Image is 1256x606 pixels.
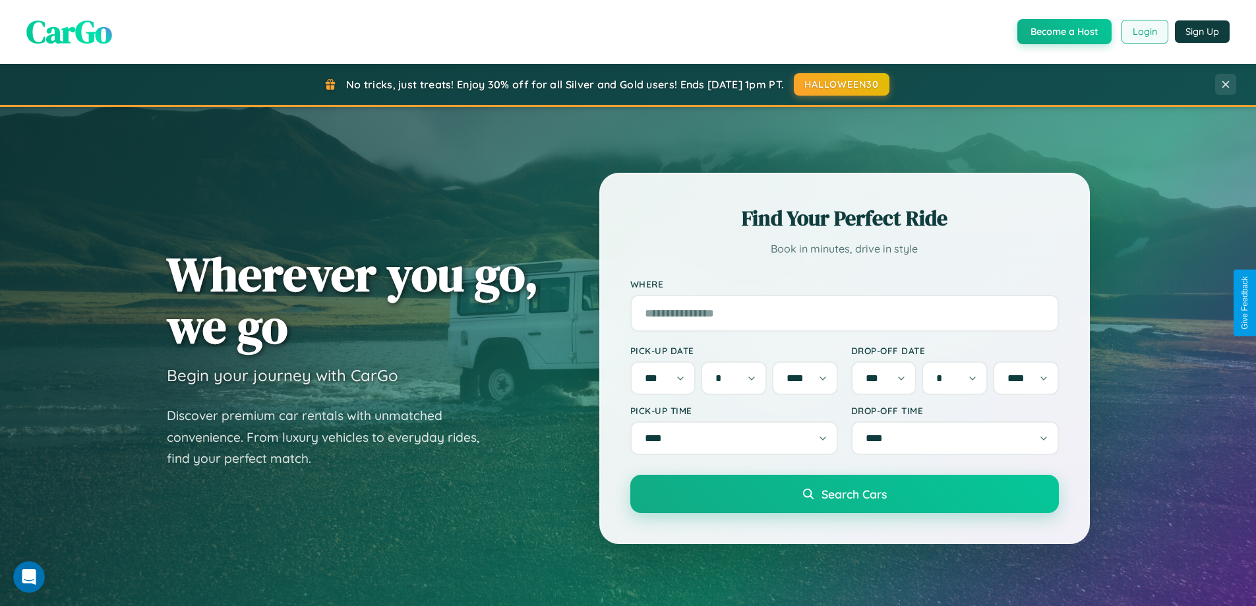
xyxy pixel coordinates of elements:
[1121,20,1168,44] button: Login
[13,561,45,593] iframe: Intercom live chat
[794,73,889,96] button: HALLOWEEN30
[630,345,838,356] label: Pick-up Date
[167,248,539,352] h1: Wherever you go, we go
[346,78,784,91] span: No tricks, just treats! Enjoy 30% off for all Silver and Gold users! Ends [DATE] 1pm PT.
[630,278,1059,289] label: Where
[167,365,398,385] h3: Begin your journey with CarGo
[1240,276,1249,330] div: Give Feedback
[630,239,1059,258] p: Book in minutes, drive in style
[1175,20,1230,43] button: Sign Up
[822,487,887,501] span: Search Cars
[630,204,1059,233] h2: Find Your Perfect Ride
[630,475,1059,513] button: Search Cars
[851,405,1059,416] label: Drop-off Time
[167,405,496,470] p: Discover premium car rentals with unmatched convenience. From luxury vehicles to everyday rides, ...
[26,10,112,53] span: CarGo
[630,405,838,416] label: Pick-up Time
[851,345,1059,356] label: Drop-off Date
[1017,19,1112,44] button: Become a Host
